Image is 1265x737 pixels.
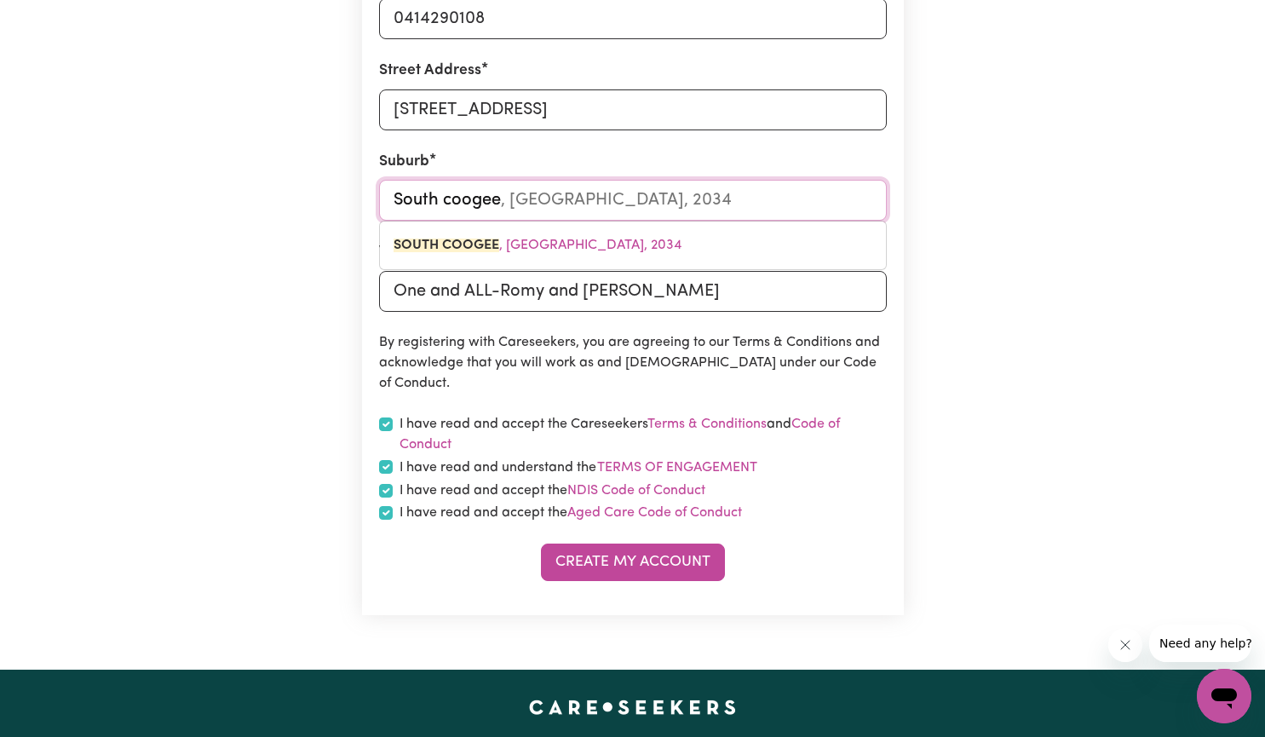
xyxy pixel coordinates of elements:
[380,228,886,262] a: SOUTH COOGEE, New South Wales, 2034
[400,503,742,523] label: I have read and accept the
[394,239,681,252] span: , [GEOGRAPHIC_DATA], 2034
[1197,669,1251,723] iframe: Button to launch messaging window
[379,332,887,394] p: By registering with Careseekers, you are agreeing to our Terms & Conditions and acknowledge that ...
[400,481,705,501] label: I have read and accept the
[1108,628,1142,662] iframe: Close message
[379,89,887,130] input: e.g. 221B Victoria St
[647,417,767,431] a: Terms & Conditions
[529,700,736,714] a: Careseekers home page
[541,544,725,581] button: Create My Account
[400,417,840,452] a: Code of Conduct
[379,271,887,312] input: e.g. Google, word of mouth etc.
[400,414,887,455] label: I have read and accept the Careseekers and
[1149,625,1251,662] iframe: Message from company
[567,484,705,498] a: NDIS Code of Conduct
[400,457,758,479] label: I have read and understand the
[394,239,499,252] mark: SOUTH COOGEE
[379,221,887,270] div: menu-options
[10,12,103,26] span: Need any help?
[596,457,758,479] button: I have read and understand the
[379,180,887,221] input: e.g. North Bondi, New South Wales
[567,506,742,520] a: Aged Care Code of Conduct
[379,151,429,173] label: Suburb
[379,60,481,82] label: Street Address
